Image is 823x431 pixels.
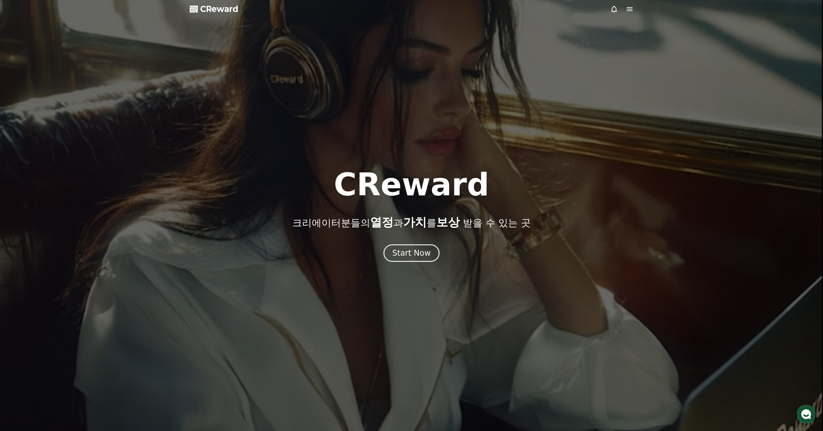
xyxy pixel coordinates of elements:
button: Start Now [383,244,440,262]
p: 크리에이터분들의 과 를 받을 수 있는 곳 [292,216,530,229]
span: CReward [200,4,238,14]
a: Start Now [383,251,440,257]
span: 가치 [403,215,427,229]
span: 보상 [436,215,460,229]
a: CReward [190,4,238,14]
span: 열정 [370,215,393,229]
h1: CReward [334,169,489,200]
div: Start Now [392,248,431,258]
